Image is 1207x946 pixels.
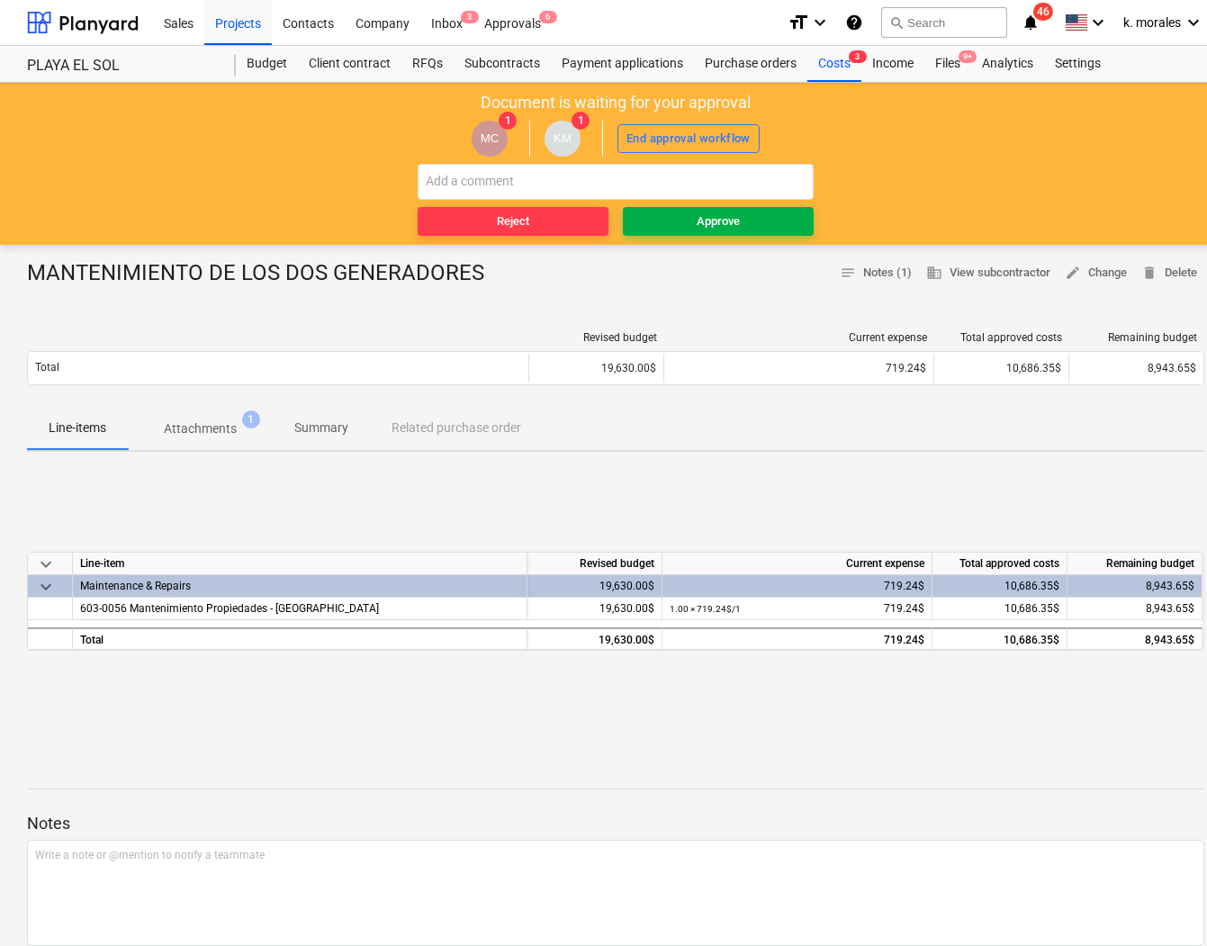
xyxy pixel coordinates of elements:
[809,12,831,33] i: keyboard_arrow_down
[294,419,348,437] p: Summary
[401,46,454,82] a: RFQs
[27,813,1204,834] p: Notes
[1148,362,1196,374] span: 8,943.65$
[926,263,1050,284] span: View subcontractor
[926,265,942,281] span: business
[1058,259,1134,287] button: Change
[1076,331,1197,344] div: Remaining budget
[924,46,971,82] a: Files9+
[73,627,527,650] div: Total
[539,11,557,23] span: 6
[881,7,1007,38] button: Search
[671,331,927,344] div: Current expense
[73,553,527,575] div: Line-item
[80,602,379,615] span: 603-0056 Mantenimiento Propiedades - Playa El Sol
[298,46,401,82] a: Client contract
[933,354,1068,383] div: 10,686.35$
[164,419,237,438] p: Attachments
[626,129,751,149] div: End approval workflow
[1004,602,1059,615] span: 10,686.35$
[554,131,572,145] span: KM
[418,164,814,200] input: Add a comment
[497,212,529,232] div: Reject
[527,627,662,650] div: 19,630.00$
[623,207,814,236] button: Approve
[499,112,517,130] span: 1
[461,11,479,23] span: 3
[1067,575,1202,598] div: 8,943.65$
[694,46,807,82] a: Purchase orders
[35,360,59,375] p: Total
[670,598,924,620] div: 719.24$
[35,576,57,598] span: keyboard_arrow_down
[1067,627,1202,650] div: 8,943.65$
[1065,265,1081,281] span: edit
[845,12,863,33] i: Knowledge base
[418,207,608,236] button: Reject
[807,46,861,82] div: Costs
[924,46,971,82] div: Files
[1134,259,1204,287] button: Delete
[932,575,1067,598] div: 10,686.35$
[1183,12,1204,33] i: keyboard_arrow_down
[27,259,499,288] div: MANTENIMIENTO DE LOS DOS GENERADORES
[670,604,741,614] small: 1.00 × 719.24$ / 1
[840,263,912,284] span: Notes (1)
[932,627,1067,650] div: 10,686.35$
[932,553,1067,575] div: Total approved costs
[1033,3,1053,21] span: 46
[481,131,500,145] span: MC
[959,50,977,63] span: 9+
[697,212,740,232] div: Approve
[35,554,57,575] span: keyboard_arrow_down
[49,419,106,437] p: Line-items
[551,46,694,82] a: Payment applications
[849,50,867,63] span: 3
[27,57,214,76] div: PLAYA EL SOL
[788,12,809,33] i: format_size
[840,265,856,281] span: notes
[617,124,760,153] button: End approval workflow
[1141,265,1157,281] span: delete
[481,92,751,113] p: Document is waiting for your approval
[1022,12,1040,33] i: notifications
[1146,602,1194,615] span: 8,943.65$
[889,15,904,30] span: search
[242,410,260,428] span: 1
[671,362,926,374] div: 719.24$
[1067,553,1202,575] div: Remaining budget
[1065,263,1127,284] span: Change
[861,46,924,82] a: Income
[971,46,1044,82] a: Analytics
[807,46,861,82] a: Costs3
[1087,12,1109,33] i: keyboard_arrow_down
[536,331,657,344] div: Revised budget
[670,575,924,598] div: 719.24$
[1044,46,1112,82] a: Settings
[472,121,508,157] div: Mareliz Chi
[528,354,663,383] div: 19,630.00$
[236,46,298,82] a: Budget
[941,331,1062,344] div: Total approved costs
[527,553,662,575] div: Revised budget
[545,121,581,157] div: kristin morales
[527,575,662,598] div: 19,630.00$
[670,629,924,652] div: 719.24$
[572,112,590,130] span: 1
[1123,15,1181,30] span: k. morales
[80,575,519,597] div: Maintenance & Repairs
[1141,263,1197,284] span: Delete
[454,46,551,82] a: Subcontracts
[527,598,662,620] div: 19,630.00$
[833,259,919,287] button: Notes (1)
[662,553,932,575] div: Current expense
[919,259,1058,287] button: View subcontractor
